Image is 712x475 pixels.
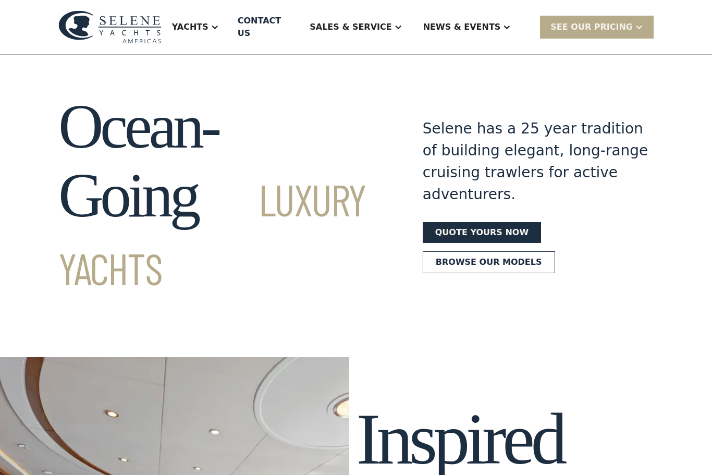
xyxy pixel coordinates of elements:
div: Selene has a 25 year tradition of building elegant, long-range cruising trawlers for active adven... [423,118,654,205]
h1: Ocean-Going [58,92,385,299]
div: News & EVENTS [413,6,522,48]
span: Luxury Yachts [58,173,366,294]
div: Sales & Service [299,6,412,48]
a: Quote yours now [423,222,541,243]
img: logo [58,10,162,44]
div: SEE Our Pricing [550,21,633,33]
div: Contact US [238,15,291,40]
a: Browse our models [423,251,555,273]
div: Sales & Service [310,21,391,33]
div: Yachts [162,6,229,48]
div: SEE Our Pricing [540,16,654,38]
div: Yachts [172,21,208,33]
div: News & EVENTS [423,21,501,33]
